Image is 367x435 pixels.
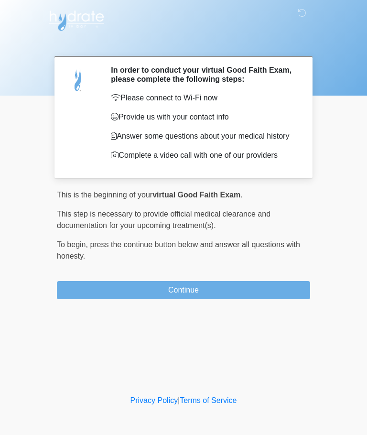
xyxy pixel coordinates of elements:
[111,92,296,104] p: Please connect to Wi-Fi now
[50,34,317,52] h1: ‎ ‎ ‎ ‎
[111,111,296,123] p: Provide us with your contact info
[152,191,240,199] strong: virtual Good Faith Exam
[57,240,90,249] span: To begin,
[47,7,106,32] img: Hydrate IV Bar - Arcadia Logo
[57,210,270,229] span: This step is necessary to provide official medical clearance and documentation for your upcoming ...
[111,130,296,142] p: Answer some questions about your medical history
[180,396,237,404] a: Terms of Service
[240,191,242,199] span: .
[57,191,152,199] span: This is the beginning of your
[64,65,93,94] img: Agent Avatar
[130,396,178,404] a: Privacy Policy
[111,65,296,84] h2: In order to conduct your virtual Good Faith Exam, please complete the following steps:
[178,396,180,404] a: |
[111,150,296,161] p: Complete a video call with one of our providers
[57,240,300,260] span: press the continue button below and answer all questions with honesty.
[57,281,310,299] button: Continue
